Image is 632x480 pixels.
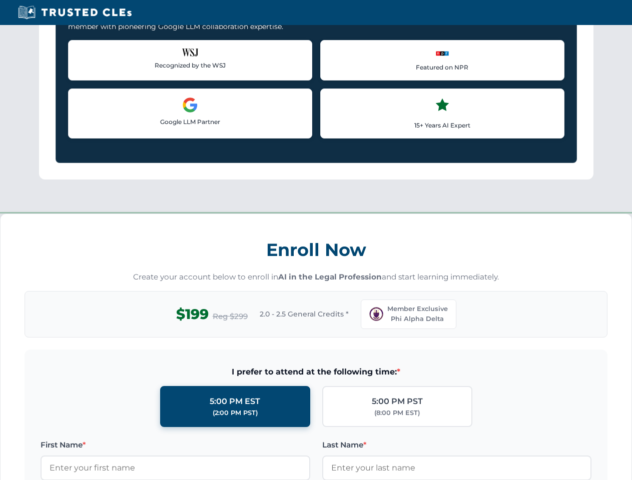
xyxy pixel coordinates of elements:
div: 5:00 PM EST [210,395,260,408]
strong: AI in the Legal Profession [278,272,382,281]
p: 15+ Years AI Expert [329,120,556,130]
label: Last Name [322,439,592,451]
div: (8:00 PM EST) [374,408,420,418]
div: (2:00 PM PST) [213,408,258,418]
p: Google LLM Partner [77,117,304,126]
span: Member Exclusive Phi Alpha Delta [387,304,448,324]
img: PAD [369,307,383,321]
img: Trusted CLEs [15,5,135,20]
p: Create your account below to enroll in and start learning immediately. [25,271,607,283]
p: Recognized by the WSJ [77,60,304,70]
h3: Enroll Now [25,234,607,265]
img: NPR [434,48,450,58]
span: 2.0 - 2.5 General Credits * [260,308,349,319]
div: 5:00 PM PST [372,395,423,408]
span: Reg $299 [213,310,248,322]
span: I prefer to attend at the following time: [41,365,591,378]
span: $199 [176,303,209,325]
p: Featured on NPR [329,62,556,72]
img: Wall Street Journal [182,48,198,56]
label: First Name [41,439,310,451]
img: Google [182,97,198,113]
